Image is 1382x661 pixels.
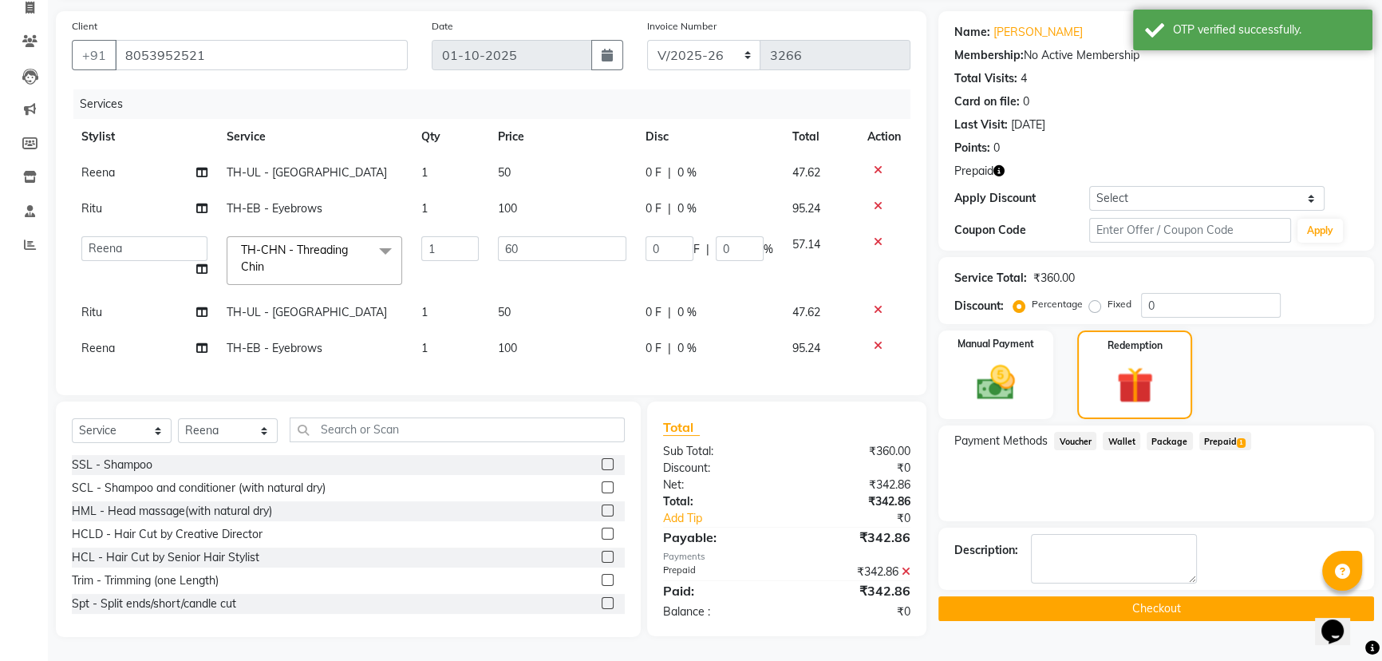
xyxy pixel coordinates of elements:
[72,596,236,612] div: Spt - Split ends/short/candle cut
[1089,218,1291,243] input: Enter Offer / Coupon Code
[954,163,993,180] span: Prepaid
[792,201,820,216] span: 95.24
[115,40,408,70] input: Search by Name/Mobile/Email/Code
[651,443,787,460] div: Sub Total:
[1023,93,1029,110] div: 0
[787,604,922,620] div: ₹0
[646,200,661,217] span: 0 F
[787,564,922,580] div: ₹342.86
[787,528,922,547] div: ₹342.86
[488,119,636,155] th: Price
[227,341,322,355] span: TH-EB - Eyebrows
[81,305,102,319] span: Ritu
[651,510,810,527] a: Add Tip
[72,503,272,520] div: HML - Head massage(with natural dry)
[783,119,859,155] th: Total
[1147,432,1193,450] span: Package
[677,164,697,181] span: 0 %
[646,340,661,357] span: 0 F
[1105,362,1165,408] img: _gift.svg
[498,165,511,180] span: 50
[1054,432,1096,450] span: Voucher
[1297,219,1343,243] button: Apply
[1033,270,1075,287] div: ₹360.00
[498,201,517,216] span: 100
[1199,432,1251,450] span: Prepaid
[1237,438,1246,448] span: 1
[787,443,922,460] div: ₹360.00
[668,164,671,181] span: |
[792,305,820,319] span: 47.62
[72,549,259,566] div: HCL - Hair Cut by Senior Hair Stylist
[677,340,697,357] span: 0 %
[72,19,97,34] label: Client
[954,433,1048,449] span: Payment Methods
[954,542,1018,559] div: Description:
[227,165,387,180] span: TH-UL - [GEOGRAPHIC_DATA]
[412,119,488,155] th: Qty
[677,304,697,321] span: 0 %
[72,119,217,155] th: Stylist
[792,165,820,180] span: 47.62
[290,418,625,442] input: Search or Scan
[954,117,1008,133] div: Last Visit:
[227,201,322,216] span: TH-EB - Eyebrows
[241,243,348,274] span: TH-CHN - Threading Chin
[498,305,511,319] span: 50
[651,528,787,547] div: Payable:
[668,304,671,321] span: |
[993,140,1000,156] div: 0
[787,493,922,510] div: ₹342.86
[651,564,787,580] div: Prepaid
[72,480,326,497] div: SCL - Shampoo and conditioner (with natural dry)
[81,341,115,355] span: Reena
[954,222,1089,239] div: Coupon Code
[787,477,922,493] div: ₹342.86
[938,596,1374,621] button: Checkout
[958,337,1034,351] label: Manual Payment
[421,341,428,355] span: 1
[1173,22,1360,38] div: OTP verified successfully.
[1315,597,1366,645] iframe: chat widget
[1032,297,1083,311] label: Percentage
[421,201,428,216] span: 1
[264,259,271,274] a: x
[646,164,661,181] span: 0 F
[954,47,1358,64] div: No Active Membership
[677,200,697,217] span: 0 %
[954,24,990,41] div: Name:
[792,341,820,355] span: 95.24
[1108,297,1131,311] label: Fixed
[73,89,922,119] div: Services
[1108,338,1163,353] label: Redemption
[647,19,717,34] label: Invoice Number
[421,165,428,180] span: 1
[965,361,1027,405] img: _cash.svg
[693,241,700,258] span: F
[668,340,671,357] span: |
[858,119,910,155] th: Action
[787,460,922,477] div: ₹0
[668,200,671,217] span: |
[72,526,263,543] div: HCLD - Hair Cut by Creative Director
[646,304,661,321] span: 0 F
[432,19,453,34] label: Date
[1103,432,1140,450] span: Wallet
[72,40,116,70] button: +91
[72,457,152,473] div: SSL - Shampoo
[663,419,700,436] span: Total
[792,237,820,251] span: 57.14
[954,140,990,156] div: Points:
[1011,117,1045,133] div: [DATE]
[954,270,1027,287] div: Service Total:
[81,201,102,216] span: Ritu
[651,460,787,477] div: Discount:
[954,47,1024,64] div: Membership:
[809,510,922,527] div: ₹0
[706,241,709,258] span: |
[954,70,1017,87] div: Total Visits:
[217,119,412,155] th: Service
[1021,70,1027,87] div: 4
[663,550,911,564] div: Payments
[81,165,115,180] span: Reena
